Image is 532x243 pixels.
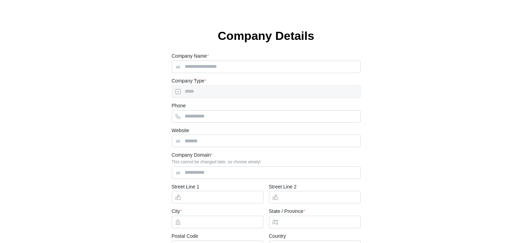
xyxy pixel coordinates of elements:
div: This cannot be changed later, so choose wisely! [172,159,361,164]
label: Website [172,127,189,135]
label: State / Province [269,208,305,215]
h1: Company Details [172,28,361,43]
label: Street Line 1 [172,183,199,191]
label: Postal Code [172,233,198,240]
label: Company Name [172,52,209,60]
label: Country [269,233,286,240]
label: Company Type [172,77,206,85]
label: Street Line 2 [269,183,297,191]
label: Company Domain [172,151,213,159]
label: Phone [172,102,186,110]
label: City [172,208,182,215]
